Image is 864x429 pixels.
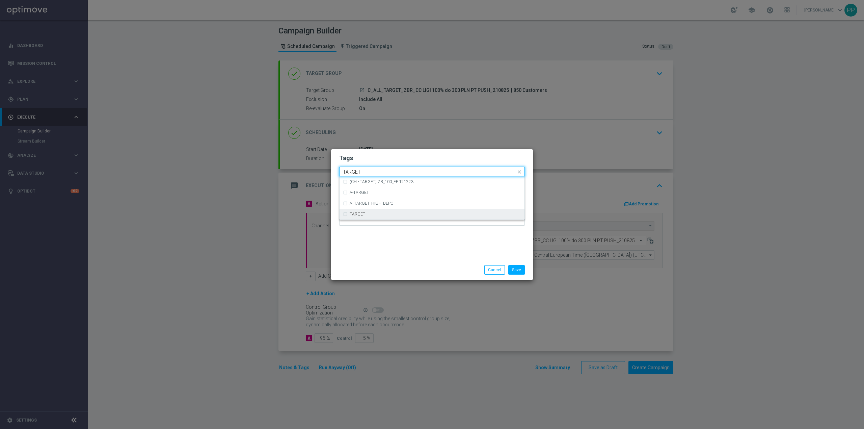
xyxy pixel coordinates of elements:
[343,198,521,209] div: A_TARGET_HIGH_DEPO
[339,154,525,162] h2: Tags
[343,187,521,198] div: A-TARGET
[343,176,521,187] div: (CH - TARGET) ZB_100_EP 121223
[339,176,525,220] ng-dropdown-panel: Options list
[484,265,505,275] button: Cancel
[350,201,394,205] label: A_TARGET_HIGH_DEPO
[343,209,521,220] div: TARGET
[350,212,365,216] label: TARGET
[350,191,369,195] label: A-TARGET
[508,265,525,275] button: Save
[339,167,525,176] ng-select: ALL, C
[350,180,413,184] label: (CH - TARGET) ZB_100_EP 121223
